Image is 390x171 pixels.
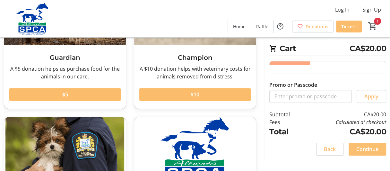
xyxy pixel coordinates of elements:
[269,111,303,118] td: Subtotal
[335,6,350,14] span: Log In
[350,43,386,54] span: CA$20.00
[356,145,378,153] span: Continue
[357,4,386,15] button: Sign Up
[4,3,61,35] img: Alberta SPCA's Logo
[336,21,362,32] a: Tickets
[349,143,386,156] button: Continue
[62,91,68,98] span: $5
[310,61,386,133] div: Total Tickets: 4
[303,111,386,118] td: CA$20.00
[9,88,121,101] button: $5
[330,4,355,15] button: Log In
[364,93,378,100] span: Apply
[292,21,334,32] a: Donations
[303,126,386,138] td: CA$20.00
[269,43,386,56] h2: Cart
[357,90,386,103] button: Apply
[303,118,386,126] td: Calculated at checkout
[367,20,378,32] button: Cart
[191,91,199,98] span: $10
[251,21,273,32] a: Raffle
[228,21,251,32] a: Home
[274,20,287,33] button: Help
[269,90,351,103] input: Enter promo or passcode
[233,23,246,30] span: Home
[324,145,336,153] span: Back
[269,118,303,126] td: Fees
[139,53,251,62] h3: Champion
[256,23,268,30] span: Raffle
[9,53,121,62] h3: Guardian
[306,23,328,30] span: Donations
[316,143,343,156] button: Back
[269,126,303,138] td: Total
[362,6,381,14] span: Sign Up
[341,23,357,30] span: Tickets
[139,65,251,80] div: A $10 donation helps with veterinary costs for animals removed from distress.
[9,65,121,80] div: A $5 donation helps us purchase food for the animals in our care.
[269,81,317,89] label: Promo or Passcode
[139,88,251,101] button: $10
